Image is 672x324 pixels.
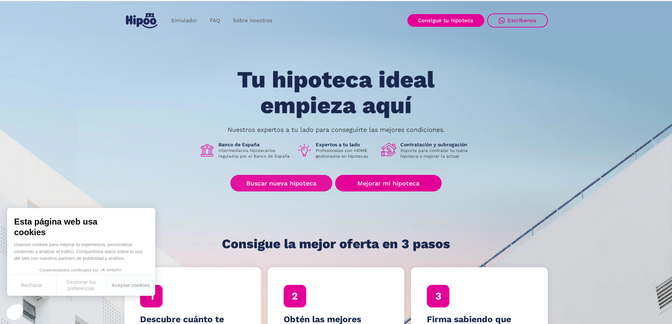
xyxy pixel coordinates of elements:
h1: Consigue la mejor oferta en 3 pasos [222,237,450,251]
h1: Expertos a tu lado [316,141,376,148]
h1: Contratación y subrogación [400,141,473,148]
p: Profesionales con +40M€ gestionados en hipotecas [316,148,376,159]
div: Escríbenos [508,17,537,24]
p: Soporte para contratar tu nueva hipoteca o mejorar la actual [400,148,473,159]
p: Nuestros expertos a tu lado para conseguirte las mejores condiciones. [228,127,445,133]
a: Escríbenos [487,13,548,27]
a: Buscar nueva hipoteca [230,175,332,191]
h1: Tu hipoteca ideal empieza aquí [202,67,470,118]
a: Mejorar mi hipoteca [335,175,441,191]
a: Consigue tu hipoteca [407,14,484,27]
a: FAQ [204,14,226,27]
a: home [125,10,159,31]
p: Intermediarios hipotecarios regulados por el Banco de España [218,148,291,159]
a: Sobre nosotros [226,14,279,27]
h1: Banco de España [218,141,291,148]
a: Simulador [165,14,204,27]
